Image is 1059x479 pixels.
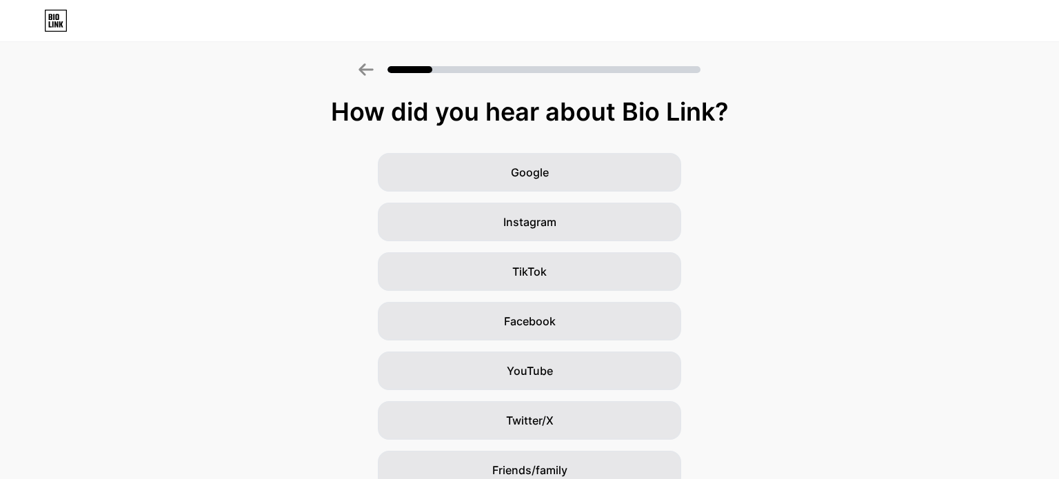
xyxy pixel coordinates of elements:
span: YouTube [507,363,553,379]
span: TikTok [512,263,547,280]
span: Facebook [504,313,556,329]
span: Google [511,164,549,181]
span: Twitter/X [506,412,554,429]
span: Friends/family [492,462,567,478]
div: How did you hear about Bio Link? [7,98,1052,125]
span: Instagram [503,214,556,230]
